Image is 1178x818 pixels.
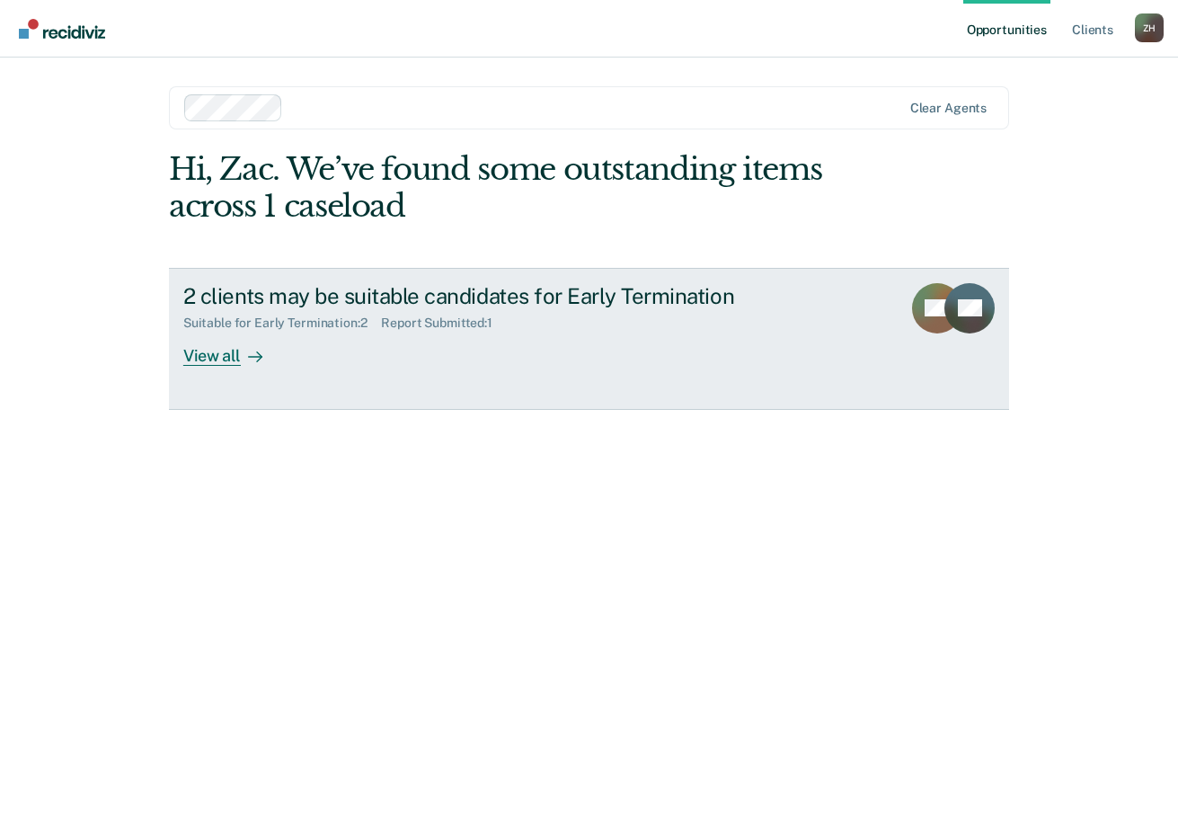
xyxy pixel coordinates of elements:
div: 2 clients may be suitable candidates for Early Termination [183,283,814,309]
button: Profile dropdown button [1135,13,1164,42]
div: Hi, Zac. We’ve found some outstanding items across 1 caseload [169,151,841,225]
div: Report Submitted : 1 [381,316,507,331]
div: Suitable for Early Termination : 2 [183,316,382,331]
div: Z H [1135,13,1164,42]
a: 2 clients may be suitable candidates for Early TerminationSuitable for Early Termination:2Report ... [169,268,1009,410]
div: Clear agents [910,101,987,116]
img: Recidiviz [19,19,105,39]
div: View all [183,331,284,366]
